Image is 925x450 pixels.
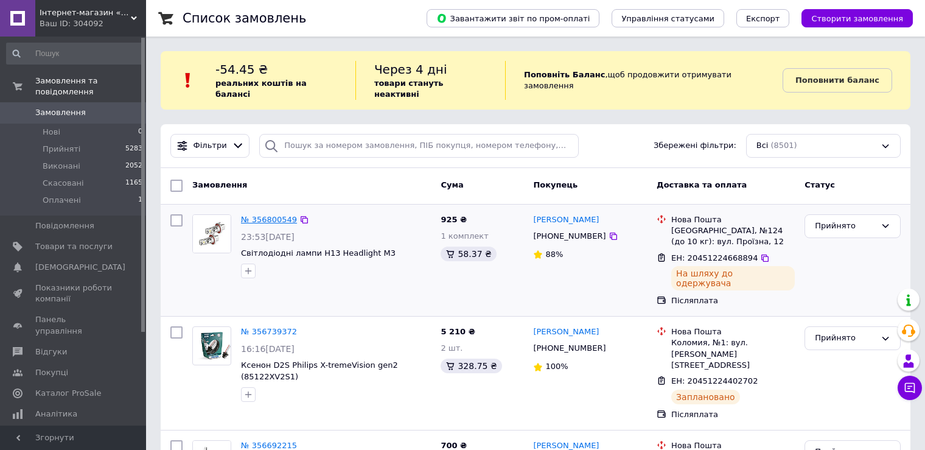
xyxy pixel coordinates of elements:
span: Всі [756,140,769,152]
div: На шляху до одержувача [671,266,795,290]
span: Оплачені [43,195,81,206]
input: Пошук за номером замовлення, ПІБ покупця, номером телефону, Email, номером накладної [259,134,578,158]
button: Експорт [736,9,790,27]
div: Коломия, №1: вул. [PERSON_NAME][STREET_ADDRESS] [671,337,795,371]
a: Світлодіодні лампи H13 Headlight M3 [241,248,396,258]
div: Нова Пошта [671,326,795,337]
span: [DEMOGRAPHIC_DATA] [35,262,125,273]
span: (8501) [770,141,797,150]
b: Поповніть Баланс [524,70,605,79]
span: 23:53[DATE] [241,232,295,242]
div: [PHONE_NUMBER] [531,340,608,356]
span: Скасовані [43,178,84,189]
span: 700 ₴ [441,441,467,450]
span: Нові [43,127,60,138]
span: Замовлення та повідомлення [35,76,146,97]
span: 925 ₴ [441,215,467,224]
span: Виконані [43,161,80,172]
span: 1165 [125,178,142,189]
span: Замовлення [35,107,86,118]
b: товари стануть неактивні [374,79,444,99]
div: [GEOGRAPHIC_DATA], №124 (до 10 кг): вул. Проїзна, 12 [671,225,795,247]
span: Панель управління [35,314,113,336]
span: Створити замовлення [811,14,903,23]
a: № 356739372 [241,327,297,336]
button: Завантажити звіт по пром-оплаті [427,9,599,27]
span: 88% [545,250,563,259]
div: Післяплата [671,295,795,306]
button: Чат з покупцем [898,376,922,400]
span: 0 [138,127,142,138]
a: Створити замовлення [789,13,913,23]
span: 2052 [125,161,142,172]
span: Через 4 дні [374,62,447,77]
input: Пошук [6,43,144,65]
span: 2 шт. [441,343,462,353]
div: Прийнято [815,220,876,233]
span: 16:16[DATE] [241,344,295,354]
span: Статус [805,180,835,189]
div: Нова Пошта [671,214,795,225]
button: Управління статусами [612,9,724,27]
span: ЕН: 20451224668894 [671,253,758,262]
span: 100% [545,362,568,371]
img: Фото товару [193,329,231,363]
span: ЕН: 20451224402702 [671,376,758,385]
span: 1 [138,195,142,206]
b: Поповнити баланс [795,76,879,85]
span: Прийняті [43,144,80,155]
span: Каталог ProSale [35,388,101,399]
span: Доставка та оплата [657,180,747,189]
span: Аналітика [35,409,77,420]
span: 1 комплект [441,231,488,241]
span: Повідомлення [35,220,94,231]
span: 5 210 ₴ [441,327,475,336]
span: Управління статусами [621,14,714,23]
div: , щоб продовжити отримувати замовлення [505,61,783,100]
div: [PHONE_NUMBER] [531,228,608,244]
span: Фільтри [194,140,227,152]
span: Cума [441,180,463,189]
b: реальних коштів на балансі [215,79,307,99]
span: 5283 [125,144,142,155]
a: [PERSON_NAME] [533,214,599,226]
div: Заплановано [671,390,740,404]
h1: Список замовлень [183,11,306,26]
span: Показники роботи компанії [35,283,113,304]
div: Ваш ID: 304092 [40,18,146,29]
a: № 356692215 [241,441,297,450]
a: Фото товару [192,326,231,365]
div: Післяплата [671,409,795,420]
a: Ксенон D2S Philips X-tremeVision gen2 (85122XV2S1) [241,360,398,381]
span: Покупці [35,367,68,378]
img: Фото товару [193,215,231,253]
div: Прийнято [815,332,876,345]
span: Експорт [746,14,780,23]
a: [PERSON_NAME] [533,326,599,338]
a: № 356800549 [241,215,297,224]
span: Покупець [533,180,578,189]
span: Товари та послуги [35,241,113,252]
span: Збережені фільтри: [654,140,736,152]
img: :exclamation: [179,71,197,90]
span: Відгуки [35,346,67,357]
span: Завантажити звіт по пром-оплаті [436,13,590,24]
div: 328.75 ₴ [441,359,501,373]
span: -54.45 ₴ [215,62,268,77]
a: Фото товару [192,214,231,253]
button: Створити замовлення [801,9,913,27]
span: Інтернет-магазин «Autotoys» [40,7,131,18]
div: 58.37 ₴ [441,247,496,261]
span: Замовлення [192,180,247,189]
a: Поповнити баланс [783,68,892,93]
